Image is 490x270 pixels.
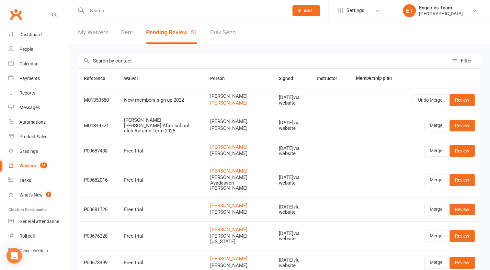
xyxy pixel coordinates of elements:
a: Review [450,230,475,242]
div: Payments [19,76,40,81]
a: My Waivers [78,21,108,44]
a: Bulk Send [210,21,236,44]
div: Roll call [19,233,35,239]
div: Open Intercom Messenger [6,248,22,264]
button: Instructor [317,74,344,82]
a: Merge [424,204,448,215]
div: P00673499 [84,260,112,265]
a: Merge [424,174,448,186]
div: Calendar [19,61,38,66]
span: Signed [279,76,300,81]
div: Free trial [124,207,198,212]
th: Membership plan [350,69,407,88]
div: Free trial [124,233,198,239]
span: 51 [40,163,47,168]
div: Free trial [124,177,198,183]
button: Person [210,74,232,82]
button: Signed [279,74,300,82]
a: [PERSON_NAME] [210,256,267,262]
span: Reference [84,76,112,81]
span: [PERSON_NAME] [210,126,267,131]
div: P00676228 [84,233,112,239]
div: Free trial [124,260,198,265]
div: [DATE] via website [279,95,305,106]
a: Gradings [8,144,68,159]
a: Review [450,257,475,268]
span: Person [210,76,232,81]
span: [PERSON_NAME] [210,151,267,156]
a: Review [450,204,475,215]
a: Dashboard [8,28,68,42]
button: Add [292,5,320,16]
a: Automations [8,115,68,129]
a: Merge [424,120,448,131]
a: People [8,42,68,57]
div: Waivers [19,163,36,168]
div: [DATE] via website [279,231,305,242]
div: P00681726 [84,207,112,212]
div: P00682016 [84,177,112,183]
a: What's New1 [8,188,68,202]
button: Filter [449,53,481,68]
button: Reference [84,74,112,82]
a: Reports [8,86,68,100]
span: Waiver [124,76,145,81]
a: Review [450,145,475,157]
a: [PERSON_NAME] [210,168,267,174]
a: Class kiosk mode [8,243,68,258]
a: Tasks [8,173,68,188]
a: [PERSON_NAME] [210,203,267,208]
div: [DATE] via website [279,120,305,131]
div: Free trial [124,148,198,154]
div: [DATE] via website [279,146,305,156]
a: Review [450,94,475,106]
span: [PERSON_NAME] [210,94,267,99]
a: Review [450,174,475,186]
a: Review [450,120,475,131]
span: 51 [191,29,197,36]
a: Product Sales [8,129,68,144]
div: Messages [19,105,40,110]
a: General attendance kiosk mode [8,214,68,229]
button: Undo Merge [413,94,448,106]
div: [DATE] via website [279,204,305,215]
div: Tasks [19,178,31,183]
div: Product Sales [19,134,47,139]
div: People [19,47,33,52]
a: Calendar [8,57,68,71]
a: Messages [8,100,68,115]
span: Add [304,8,312,13]
span: [PERSON_NAME][US_STATE] [210,233,267,244]
div: New members sign up 2022 [124,97,198,103]
span: 1 [46,192,51,197]
div: What's New [19,192,43,197]
span: [PERSON_NAME] Ayadassen-[PERSON_NAME] [210,175,267,191]
a: Payments [8,71,68,86]
button: Waiver [124,74,145,82]
div: P00687438 [84,148,112,154]
div: Gradings [19,149,38,154]
div: Class check-in [19,248,48,253]
a: [PERSON_NAME] [210,144,267,150]
div: Filter [461,57,472,65]
div: Automations [19,119,46,125]
div: M01349721 [84,123,112,129]
a: [PERSON_NAME] [210,227,267,232]
a: [PERSON_NAME] [210,100,267,106]
a: Clubworx [8,6,24,23]
a: Merge [424,257,448,268]
a: Waivers 51 [8,159,68,173]
a: Roll call [8,229,68,243]
span: [PERSON_NAME] [210,209,267,215]
div: [GEOGRAPHIC_DATA] [419,11,463,17]
span: Settings [347,3,364,18]
span: [PERSON_NAME] [210,263,267,268]
div: M01350580 [84,97,112,103]
div: Enquiries Team [419,5,463,11]
div: Reports [19,90,35,96]
a: Sent [121,21,133,44]
span: [PERSON_NAME] [210,119,267,124]
a: Merge [424,145,448,157]
a: Merge [424,230,448,242]
div: Dashboard [19,32,42,37]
